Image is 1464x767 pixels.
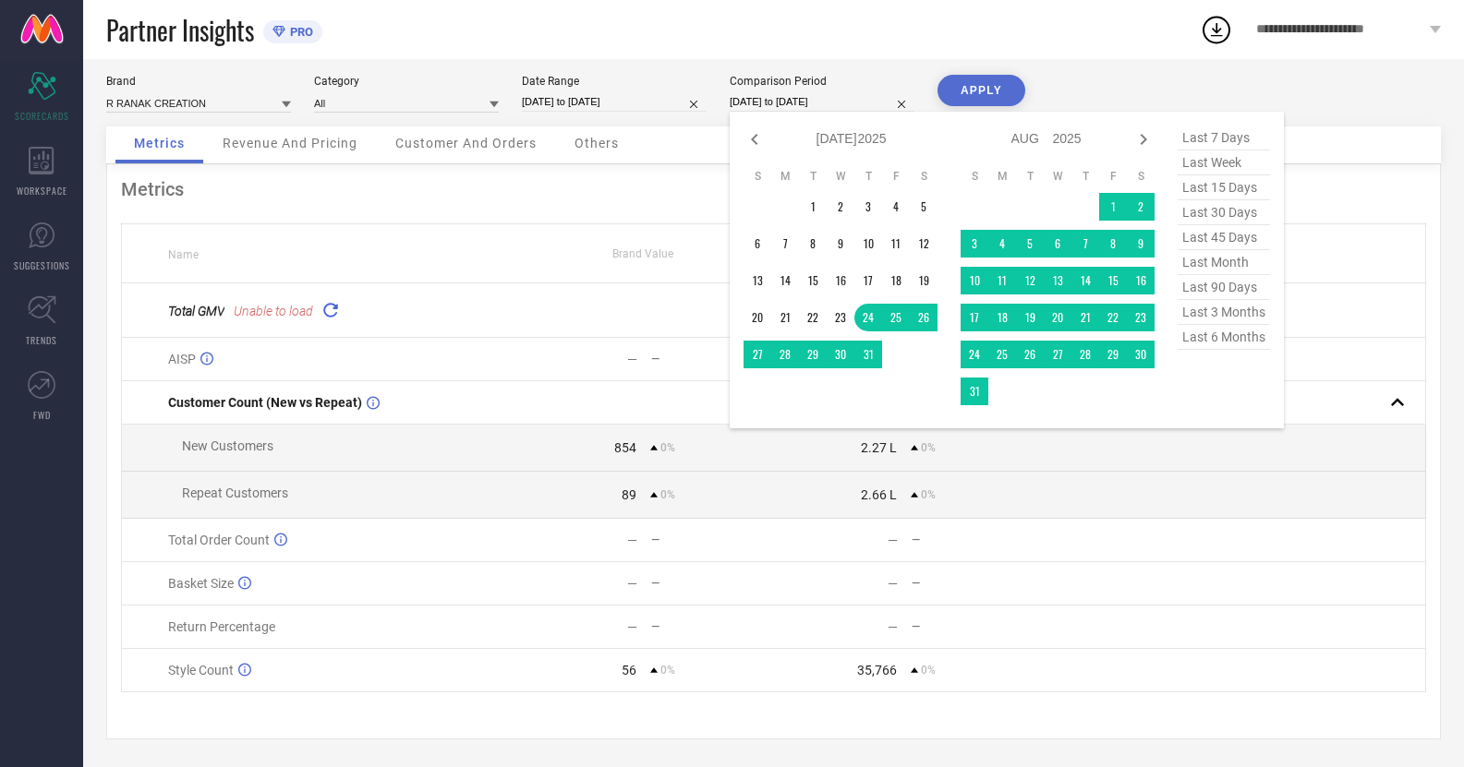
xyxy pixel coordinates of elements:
[612,247,673,260] span: Brand Value
[854,193,882,221] td: Thu Jul 03 2025
[988,230,1016,258] td: Mon Aug 04 2025
[1178,200,1270,225] span: last 30 days
[1071,341,1099,368] td: Thu Aug 28 2025
[744,169,771,184] th: Sunday
[182,485,288,500] span: Repeat Customers
[1178,175,1270,200] span: last 15 days
[15,109,69,123] span: SCORECARDS
[168,248,199,261] span: Name
[33,408,51,422] span: FWD
[1071,230,1099,258] td: Thu Aug 07 2025
[744,267,771,294] td: Sun Jul 13 2025
[1099,230,1127,258] td: Fri Aug 08 2025
[651,353,773,366] div: —
[744,304,771,331] td: Sun Jul 20 2025
[168,352,196,366] span: AISP
[1071,169,1099,184] th: Thursday
[318,297,344,323] div: Reload "Total GMV"
[1127,230,1155,258] td: Sat Aug 09 2025
[1016,304,1044,331] td: Tue Aug 19 2025
[168,304,224,318] span: Total GMV
[771,304,799,331] td: Mon Jul 21 2025
[799,304,827,331] td: Tue Jul 22 2025
[854,169,882,184] th: Thursday
[1099,193,1127,221] td: Fri Aug 01 2025
[1178,325,1270,350] span: last 6 months
[827,267,854,294] td: Wed Jul 16 2025
[182,438,273,453] span: New Customers
[888,576,898,591] div: —
[730,92,914,112] input: Select comparison period
[799,169,827,184] th: Tuesday
[1016,169,1044,184] th: Tuesday
[827,304,854,331] td: Wed Jul 23 2025
[827,341,854,368] td: Wed Jul 30 2025
[1178,150,1270,175] span: last week
[912,620,1034,633] div: —
[1099,267,1127,294] td: Fri Aug 15 2025
[854,341,882,368] td: Thu Jul 31 2025
[314,75,499,88] div: Category
[168,533,270,547] span: Total Order Count
[522,92,707,112] input: Select date range
[1044,230,1071,258] td: Wed Aug 06 2025
[1016,267,1044,294] td: Tue Aug 12 2025
[1071,304,1099,331] td: Thu Aug 21 2025
[771,341,799,368] td: Mon Jul 28 2025
[1016,230,1044,258] td: Tue Aug 05 2025
[660,441,675,454] span: 0%
[1127,304,1155,331] td: Sat Aug 23 2025
[522,75,707,88] div: Date Range
[1099,169,1127,184] th: Friday
[395,136,537,150] span: Customer And Orders
[910,304,938,331] td: Sat Jul 26 2025
[614,440,636,455] div: 854
[938,75,1025,106] button: APPLY
[827,230,854,258] td: Wed Jul 09 2025
[168,395,362,410] span: Customer Count (New vs Repeat)
[861,487,897,502] div: 2.66 L
[1132,128,1155,150] div: Next month
[771,267,799,294] td: Mon Jul 14 2025
[234,304,313,318] span: Unable to load
[961,267,988,294] td: Sun Aug 10 2025
[26,333,57,347] span: TRENDS
[921,488,936,501] span: 0%
[912,533,1034,546] div: —
[910,230,938,258] td: Sat Jul 12 2025
[121,178,1426,200] div: Metrics
[961,378,988,405] td: Sun Aug 31 2025
[651,533,773,546] div: —
[134,136,185,150] span: Metrics
[854,267,882,294] td: Thu Jul 17 2025
[168,576,234,591] span: Basket Size
[627,533,637,547] div: —
[660,488,675,501] span: 0%
[1178,275,1270,300] span: last 90 days
[285,25,313,39] span: PRO
[882,230,910,258] td: Fri Jul 11 2025
[882,304,910,331] td: Fri Jul 25 2025
[17,184,67,198] span: WORKSPACE
[988,169,1016,184] th: Monday
[575,136,619,150] span: Others
[827,193,854,221] td: Wed Jul 02 2025
[1016,341,1044,368] td: Tue Aug 26 2025
[988,304,1016,331] td: Mon Aug 18 2025
[744,341,771,368] td: Sun Jul 27 2025
[1099,304,1127,331] td: Fri Aug 22 2025
[1044,304,1071,331] td: Wed Aug 20 2025
[771,230,799,258] td: Mon Jul 07 2025
[622,487,636,502] div: 89
[988,267,1016,294] td: Mon Aug 11 2025
[744,230,771,258] td: Sun Jul 06 2025
[106,75,291,88] div: Brand
[799,230,827,258] td: Tue Jul 08 2025
[921,664,936,677] span: 0%
[660,664,675,677] span: 0%
[854,230,882,258] td: Thu Jul 10 2025
[888,619,898,634] div: —
[1178,225,1270,250] span: last 45 days
[771,169,799,184] th: Monday
[912,577,1034,590] div: —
